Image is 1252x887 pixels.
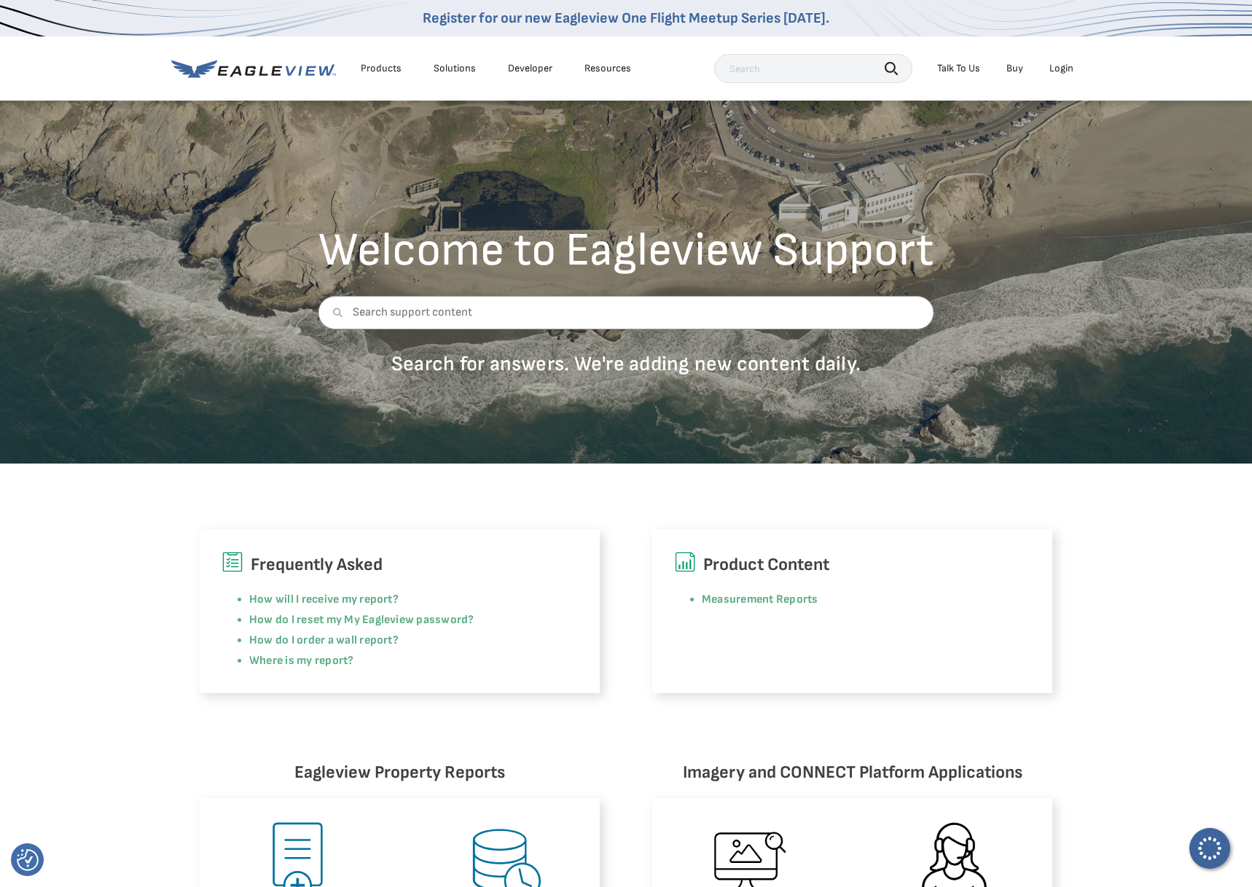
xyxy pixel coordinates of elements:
[249,593,399,606] a: How will I receive my report?
[361,62,402,75] div: Products
[508,62,552,75] a: Developer
[714,54,912,83] input: Search
[434,62,476,75] div: Solutions
[1006,62,1023,75] a: Buy
[200,759,600,786] h6: Eagleview Property Reports
[423,9,829,27] a: Register for our new Eagleview One Flight Meetup Series [DATE].
[318,296,934,329] input: Search support content
[17,849,39,871] img: Revisit consent button
[249,654,354,668] a: Where is my report?
[318,227,934,274] h2: Welcome to Eagleview Support
[17,849,39,871] button: Consent Preferences
[702,593,818,606] a: Measurement Reports
[318,351,934,377] p: Search for answers. We're adding new content daily.
[249,633,399,647] a: How do I order a wall report?
[1049,62,1073,75] div: Login
[249,613,474,627] a: How do I reset my My Eagleview password?
[222,551,578,579] h6: Frequently Asked
[937,62,980,75] div: Talk To Us
[584,62,631,75] div: Resources
[674,551,1030,579] h6: Product Content
[652,759,1052,786] h6: Imagery and CONNECT Platform Applications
